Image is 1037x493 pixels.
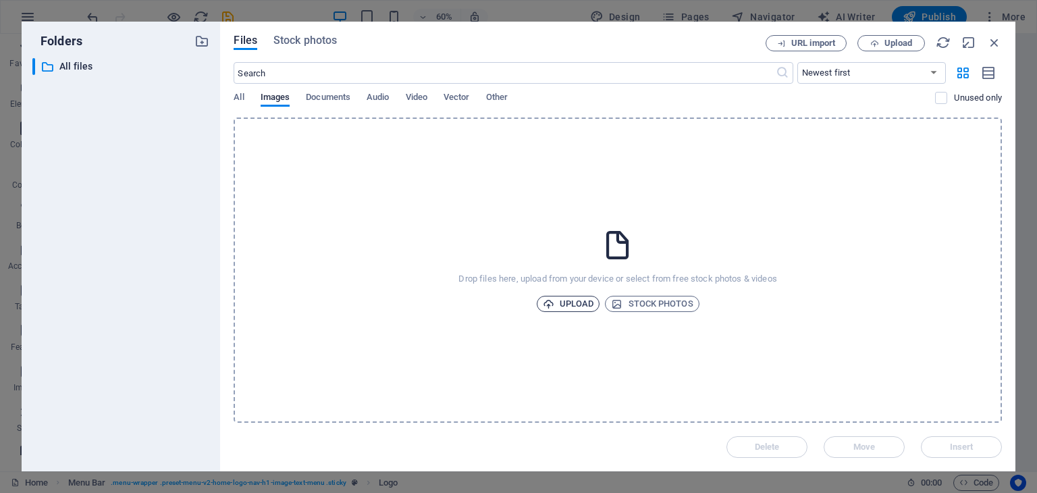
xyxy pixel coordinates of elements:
i: Create new folder [194,34,209,49]
p: Displays only files that are not in use on the website. Files added during this session can still... [954,92,1002,104]
span: Video [406,89,427,108]
span: Other [486,89,508,108]
span: Images [261,89,290,108]
button: Upload [857,35,925,51]
span: All [234,89,244,108]
span: URL import [791,39,835,47]
p: All files [59,59,185,74]
input: Search [234,62,775,84]
span: Stock photos [273,32,337,49]
i: Close [987,35,1002,50]
p: Folders [32,32,82,50]
span: Audio [367,89,389,108]
span: Upload [543,296,594,312]
p: Drop files here, upload from your device or select from free stock photos & videos [458,273,776,285]
span: Stock photos [611,296,693,312]
span: Documents [306,89,350,108]
span: Files [234,32,257,49]
i: Reload [936,35,951,50]
div: ​ [32,58,35,75]
span: Upload [884,39,912,47]
button: Stock photos [605,296,699,312]
button: Upload [537,296,600,312]
span: Vector [444,89,470,108]
i: Minimize [961,35,976,50]
button: URL import [766,35,847,51]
